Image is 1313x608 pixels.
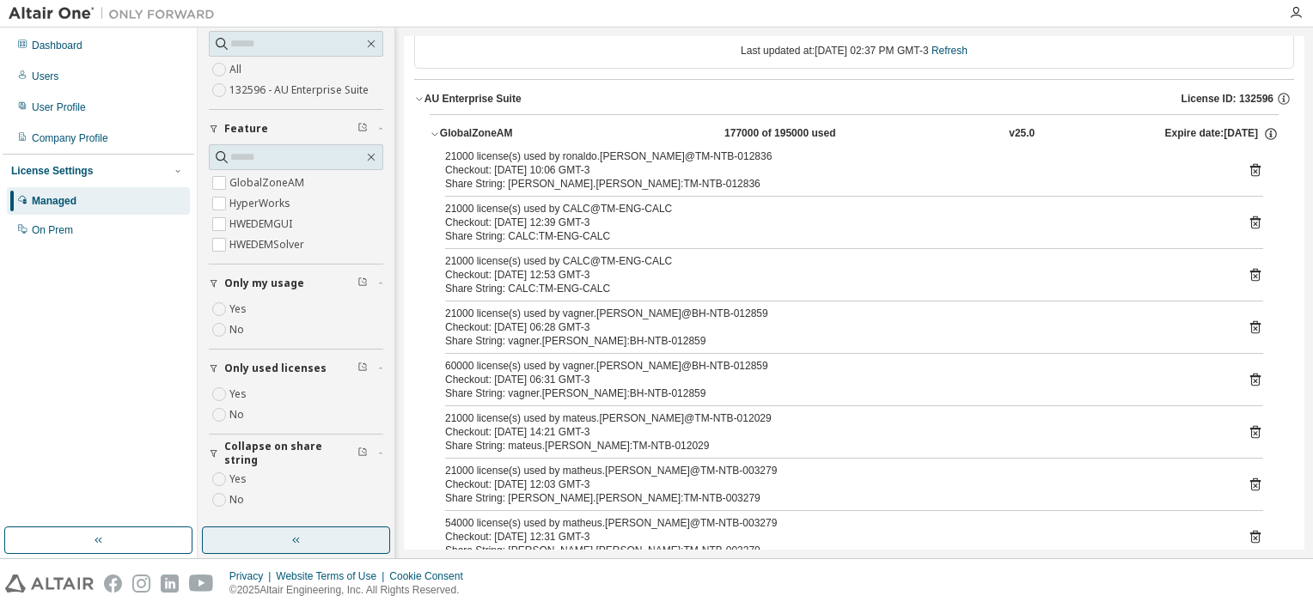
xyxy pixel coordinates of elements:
div: Share String: [PERSON_NAME].[PERSON_NAME]:TM-NTB-012836 [445,177,1222,191]
img: instagram.svg [132,575,150,593]
div: Cookie Consent [389,569,473,583]
span: Collapse on share string [224,440,357,467]
div: 177000 of 195000 used [724,126,879,142]
div: Share String: CALC:TM-ENG-CALC [445,229,1222,243]
div: Share String: vagner.[PERSON_NAME]:BH-NTB-012859 [445,334,1222,348]
img: Altair One [9,5,223,22]
button: GlobalZoneAM177000 of 195000 usedv25.0Expire date:[DATE] [430,115,1279,153]
div: Expire date: [DATE] [1165,126,1279,142]
label: HyperWorks [229,193,294,214]
div: Dashboard [32,39,82,52]
label: HWEDEMGUI [229,214,296,234]
label: All [229,59,245,80]
div: 21000 license(s) used by vagner.[PERSON_NAME]@BH-NTB-012859 [445,307,1222,320]
div: Checkout: [DATE] 12:39 GMT-3 [445,216,1222,229]
div: Company Profile [32,131,108,145]
label: No [229,489,247,510]
button: Collapse on share string [209,435,383,472]
span: Feature [224,122,268,136]
img: altair_logo.svg [5,575,94,593]
div: Privacy [229,569,276,583]
div: User Profile [32,100,86,114]
div: Managed [32,194,76,208]
label: Yes [229,469,250,489]
span: Only my usage [224,277,304,290]
div: Checkout: [DATE] 06:28 GMT-3 [445,320,1222,334]
div: GlobalZoneAM [440,126,595,142]
div: Website Terms of Use [276,569,389,583]
p: © 2025 Altair Engineering, Inc. All Rights Reserved. [229,583,473,598]
button: Only my usage [209,264,383,302]
div: AU Enterprise Suite [424,92,522,106]
span: License ID: 132596 [1182,92,1273,106]
div: Checkout: [DATE] 12:53 GMT-3 [445,268,1222,282]
div: v25.0 [1009,126,1035,142]
div: Last updated at: [DATE] 02:37 PM GMT-3 [414,33,1294,69]
img: linkedin.svg [161,575,179,593]
div: Checkout: [DATE] 06:31 GMT-3 [445,373,1222,386]
div: 21000 license(s) used by ronaldo.[PERSON_NAME]@TM-NTB-012836 [445,149,1222,163]
div: Share String: CALC:TM-ENG-CALC [445,282,1222,295]
div: 54000 license(s) used by matheus.[PERSON_NAME]@TM-NTB-003279 [445,516,1222,530]
div: 21000 license(s) used by matheus.[PERSON_NAME]@TM-NTB-003279 [445,464,1222,477]
span: Clear filter [357,122,368,136]
div: On Prem [32,223,73,237]
span: Clear filter [357,277,368,290]
div: Share String: [PERSON_NAME].[PERSON_NAME]:TM-NTB-003279 [445,491,1222,505]
label: 132596 - AU Enterprise Suite [229,80,372,100]
label: GlobalZoneAM [229,173,308,193]
button: AU Enterprise SuiteLicense ID: 132596 [414,80,1294,118]
div: 60000 license(s) used by vagner.[PERSON_NAME]@BH-NTB-012859 [445,359,1222,373]
div: 21000 license(s) used by CALC@TM-ENG-CALC [445,254,1222,268]
span: Only used licenses [224,362,327,375]
div: License Settings [11,164,93,178]
div: Checkout: [DATE] 10:06 GMT-3 [445,163,1222,177]
div: 21000 license(s) used by mateus.[PERSON_NAME]@TM-NTB-012029 [445,411,1222,425]
img: youtube.svg [189,575,214,593]
span: Clear filter [357,362,368,375]
span: Clear filter [357,447,368,460]
div: Checkout: [DATE] 12:03 GMT-3 [445,477,1222,491]
div: Share String: mateus.[PERSON_NAME]:TM-NTB-012029 [445,439,1222,453]
label: HWEDEMSolver [229,234,308,255]
button: Only used licenses [209,350,383,387]
button: Feature [209,110,383,148]
div: Checkout: [DATE] 12:31 GMT-3 [445,530,1222,544]
div: Share String: [PERSON_NAME].[PERSON_NAME]:TM-NTB-003279 [445,544,1222,557]
label: Yes [229,299,250,319]
div: Checkout: [DATE] 14:21 GMT-3 [445,425,1222,439]
label: No [229,319,247,340]
label: No [229,404,247,425]
div: Share String: vagner.[PERSON_NAME]:BH-NTB-012859 [445,386,1222,400]
div: 21000 license(s) used by CALC@TM-ENG-CALC [445,202,1222,216]
img: facebook.svg [104,575,122,593]
div: Users [32,70,58,83]
a: Refresh [931,45,968,57]
label: Yes [229,384,250,404]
